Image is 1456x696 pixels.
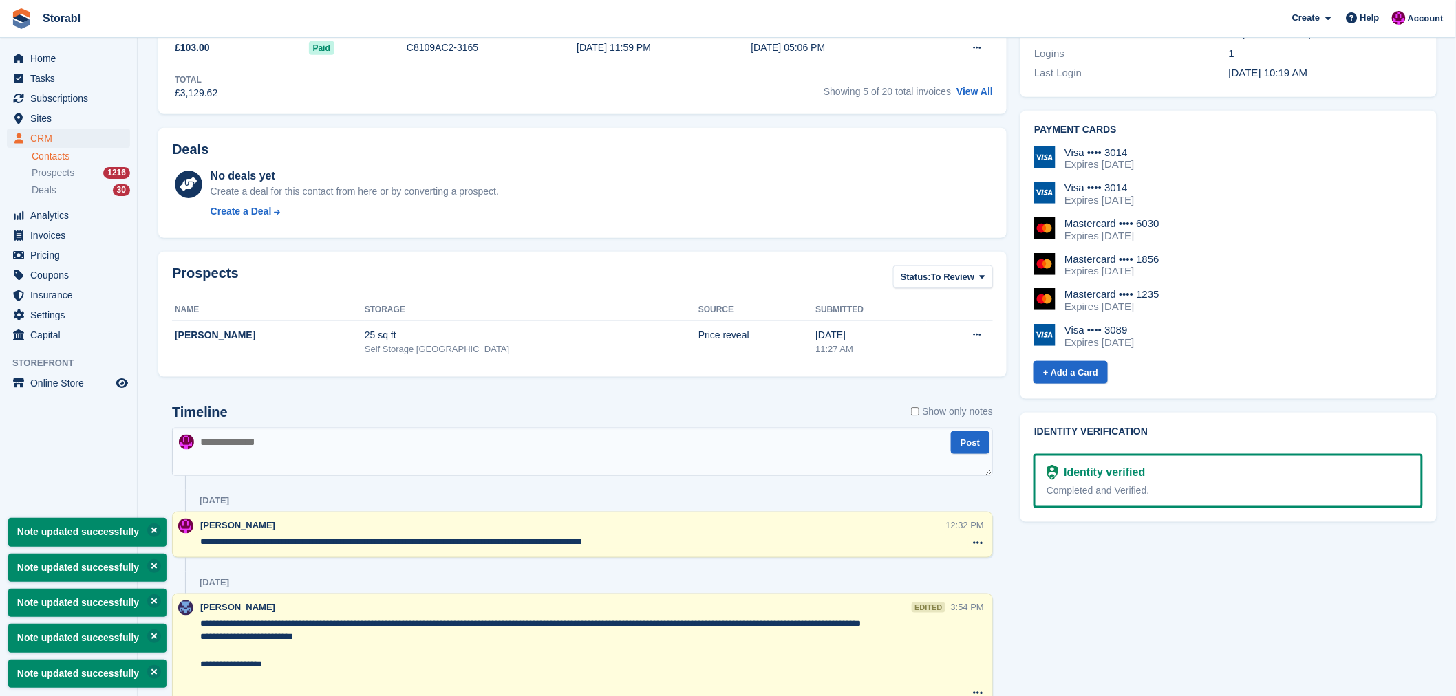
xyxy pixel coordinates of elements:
p: Note updated successfully [8,589,167,617]
span: Deals [32,184,56,197]
span: [PERSON_NAME] [200,602,275,612]
div: 3:54 PM [951,600,984,613]
div: Expires [DATE] [1064,194,1134,206]
a: menu [7,226,130,245]
span: Help [1360,11,1380,25]
div: Last Login [1034,65,1229,81]
p: Note updated successfully [8,660,167,688]
img: Mastercard Logo [1034,288,1056,310]
div: 1216 [103,167,130,179]
div: C8109AC2-3165 [407,41,577,55]
div: Mastercard •••• 1856 [1064,253,1159,265]
span: CRM [30,129,113,148]
div: [PERSON_NAME] [175,328,365,342]
a: menu [7,89,130,108]
span: Account [1408,12,1444,25]
div: Expires [DATE] [1064,301,1159,313]
div: Total [175,74,217,86]
th: Submitted [815,299,926,321]
div: Visa •••• 3014 [1064,182,1134,194]
p: Note updated successfully [8,518,167,546]
span: Insurance [30,285,113,305]
span: Invoices [30,226,113,245]
a: menu [7,49,130,68]
span: Tasks [30,69,113,88]
span: Sites [30,109,113,128]
div: Expires [DATE] [1064,158,1134,171]
a: Deals 30 [32,183,130,197]
span: Create [1292,11,1320,25]
div: Create a deal for this contact from here or by converting a prospect. [211,184,499,199]
a: menu [7,285,130,305]
div: [DATE] [815,328,926,342]
div: No deals yet [211,168,499,184]
div: 11:27 AM [815,342,926,356]
span: Prospects [32,166,74,180]
img: Helen Morton [178,519,193,534]
a: menu [7,305,130,325]
div: Logins [1034,46,1229,62]
a: menu [7,265,130,285]
img: stora-icon-8386f47178a22dfd0bd8f6a31ec36ba5ce8667c1dd55bd0f319d3a0aa187defe.svg [11,8,32,29]
span: Home [30,49,113,68]
div: [DATE] 05:06 PM [751,41,925,55]
div: Visa •••• 3089 [1064,324,1134,336]
h2: Deals [172,142,208,157]
a: menu [7,373,130,393]
div: Completed and Verified. [1047,483,1410,498]
div: edited [912,602,945,613]
p: Note updated successfully [8,554,167,582]
span: Capital [30,325,113,345]
div: [DATE] 11:59 PM [577,41,751,55]
span: Pricing [30,246,113,265]
span: Showing 5 of 20 total invoices [824,86,951,97]
a: menu [7,325,130,345]
img: Tegan Ewart [178,600,193,616]
label: Show only notes [911,404,994,419]
a: Contacts [32,150,130,163]
div: Create a Deal [211,204,272,219]
p: Note updated successfully [8,624,167,652]
div: Identity verified [1058,464,1145,481]
span: Paid [309,41,334,55]
div: £3,129.62 [175,86,217,100]
div: [DATE] [200,495,229,506]
a: Create a Deal [211,204,499,219]
a: menu [7,246,130,265]
div: [DATE] [200,577,229,588]
h2: Timeline [172,404,228,420]
input: Show only notes [911,404,920,419]
div: Mastercard •••• 6030 [1064,217,1159,230]
img: Visa Logo [1034,324,1056,346]
img: Mastercard Logo [1034,217,1056,239]
h2: Identity verification [1034,426,1423,437]
div: Price reveal [698,328,815,342]
img: Mastercard Logo [1034,253,1056,275]
div: 30 [113,184,130,196]
h2: Prospects [172,265,239,291]
img: Visa Logo [1034,182,1056,204]
a: Preview store [114,375,130,391]
h2: Payment cards [1034,124,1423,135]
div: Expires [DATE] [1064,336,1134,349]
div: 25 sq ft [365,328,698,342]
span: Status: [901,270,931,284]
span: Analytics [30,206,113,225]
div: Expires [DATE] [1064,265,1159,277]
span: Settings [30,305,113,325]
div: Expires [DATE] [1064,230,1159,242]
div: 1 [1229,46,1424,62]
span: To Review [931,270,974,284]
a: + Add a Card [1034,361,1108,384]
span: Storefront [12,356,137,370]
time: 2025-03-24 10:19:00 UTC [1229,67,1308,78]
a: menu [7,109,130,128]
th: Name [172,299,365,321]
div: Self Storage [GEOGRAPHIC_DATA] [365,342,698,356]
img: Visa Logo [1034,146,1056,168]
a: Prospects 1216 [32,166,130,180]
a: menu [7,129,130,148]
img: Helen Morton [1392,11,1406,25]
div: Mastercard •••• 1235 [1064,288,1159,301]
button: Status: To Review [893,265,993,288]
